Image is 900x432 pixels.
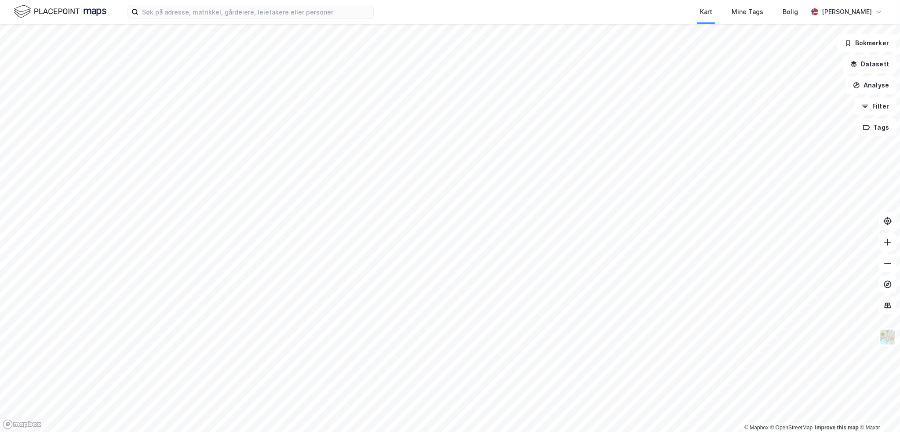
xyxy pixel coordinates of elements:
[815,425,859,431] a: Improve this map
[845,76,896,94] button: Analyse
[138,5,373,18] input: Søk på adresse, matrikkel, gårdeiere, leietakere eller personer
[843,55,896,73] button: Datasett
[770,425,813,431] a: OpenStreetMap
[700,7,712,17] div: Kart
[3,419,41,429] a: Mapbox homepage
[822,7,872,17] div: [PERSON_NAME]
[14,4,106,19] img: logo.f888ab2527a4732fd821a326f86c7f29.svg
[744,425,769,431] a: Mapbox
[879,329,896,345] img: Z
[856,119,896,136] button: Tags
[854,98,896,115] button: Filter
[837,34,896,52] button: Bokmerker
[856,390,900,432] div: Kontrollprogram for chat
[856,390,900,432] iframe: Chat Widget
[783,7,798,17] div: Bolig
[732,7,763,17] div: Mine Tags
